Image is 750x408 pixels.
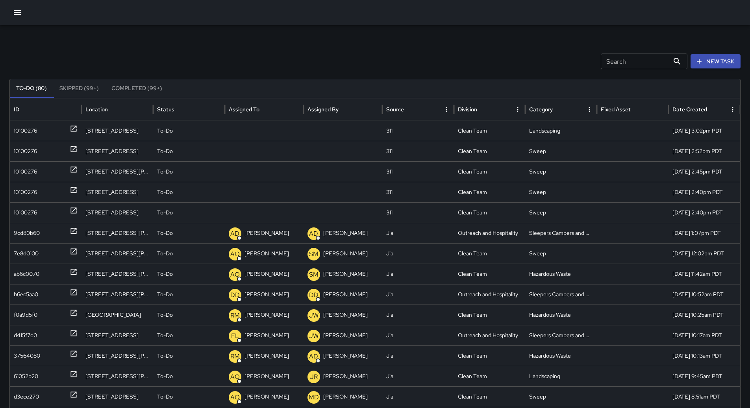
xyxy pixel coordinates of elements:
div: Sweep [525,141,597,161]
p: To-Do [157,387,173,407]
p: AD [230,229,239,238]
div: 855 Stevenson Street [81,345,153,366]
p: FL [231,331,239,341]
button: Skipped (99+) [53,79,105,98]
p: JW [309,311,319,320]
div: Assigned To [229,106,259,113]
div: Sweep [525,243,597,264]
div: 10/9/2025, 8:51am PDT [669,386,740,407]
div: 10/9/2025, 2:52pm PDT [669,141,740,161]
div: 10/9/2025, 2:40pm PDT [669,182,740,202]
p: [PERSON_NAME] [244,264,289,284]
div: 170 Fell Street [81,386,153,407]
p: To-Do [157,305,173,325]
div: 10/9/2025, 10:17am PDT [669,325,740,345]
div: Clean Team [454,141,526,161]
p: MD [309,393,319,402]
div: 10/9/2025, 10:25am PDT [669,305,740,325]
p: [PERSON_NAME] [323,264,368,284]
div: Clean Team [454,366,526,386]
p: To-Do [157,325,173,345]
div: Jia [382,366,454,386]
div: Jia [382,243,454,264]
div: 147 Fulton Street [81,284,153,305]
div: 311 [382,202,454,223]
button: Completed (99+) [105,79,169,98]
p: AO [230,249,240,259]
div: Jia [382,284,454,305]
div: Jia [382,223,454,243]
p: AO [230,372,240,382]
div: 1 Brady Street [81,161,153,182]
p: DD [230,290,240,300]
div: Status [157,106,174,113]
div: 1586 Market Street [81,202,153,223]
div: Clean Team [454,182,526,202]
div: 10/9/2025, 9:45am PDT [669,366,740,386]
div: Sweep [525,182,597,202]
button: Date Created column menu [727,104,738,115]
p: [PERSON_NAME] [244,223,289,243]
button: Division column menu [512,104,523,115]
p: SM [309,249,319,259]
div: Sweep [525,386,597,407]
p: To-Do [157,366,173,386]
p: [PERSON_NAME] [323,387,368,407]
p: To-Do [157,223,173,243]
p: To-Do [157,203,173,223]
p: RM [230,311,240,320]
div: Outreach and Hospitality [454,325,526,345]
div: Hazardous Waste [525,345,597,366]
p: [PERSON_NAME] [244,366,289,386]
div: Category [529,106,553,113]
p: To-Do [157,244,173,264]
div: Division [458,106,477,113]
div: Clean Team [454,386,526,407]
div: 10/9/2025, 2:40pm PDT [669,202,740,223]
p: [PERSON_NAME] [323,223,368,243]
div: 311 [382,182,454,202]
button: New Task [691,54,741,69]
div: 321-325 Fulton Street [81,243,153,264]
p: AD [309,229,318,238]
button: To-Do (80) [10,79,53,98]
div: Jia [382,345,454,366]
div: 460 Gough Street [81,264,153,284]
div: 10100276 [14,162,37,182]
p: [PERSON_NAME] [244,284,289,305]
div: Landscaping [525,366,597,386]
div: b6ec5aa0 [14,284,38,305]
div: Clean Team [454,120,526,141]
p: [PERSON_NAME] [244,305,289,325]
div: 9cd80b60 [14,223,40,243]
div: 10/9/2025, 11:42am PDT [669,264,740,284]
div: Hazardous Waste [525,264,597,284]
div: d415f7d0 [14,325,37,345]
div: 10/9/2025, 1:07pm PDT [669,223,740,243]
div: Sleepers Campers and Loiterers [525,223,597,243]
p: To-Do [157,284,173,305]
div: Outreach and Hospitality [454,284,526,305]
div: 311 [382,161,454,182]
p: [PERSON_NAME] [323,325,368,345]
p: JW [309,331,319,341]
p: AO [230,270,240,279]
div: Fixed Asset [601,106,631,113]
div: 95 Hayes Street [81,366,153,386]
div: ID [14,106,19,113]
div: Clean Team [454,161,526,182]
div: 7e8d0100 [14,244,39,264]
button: Source column menu [441,104,452,115]
div: 1621 Market Street [81,182,153,202]
div: Hazardous Waste [525,305,597,325]
div: 10/9/2025, 2:45pm PDT [669,161,740,182]
div: Date Created [672,106,707,113]
div: ab6c0070 [14,264,39,284]
div: d3ece270 [14,387,39,407]
p: RM [230,352,240,361]
div: 50 Oak Street [81,120,153,141]
p: [PERSON_NAME] [244,325,289,345]
p: To-Do [157,264,173,284]
div: 37564080 [14,346,40,366]
div: Jia [382,264,454,284]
